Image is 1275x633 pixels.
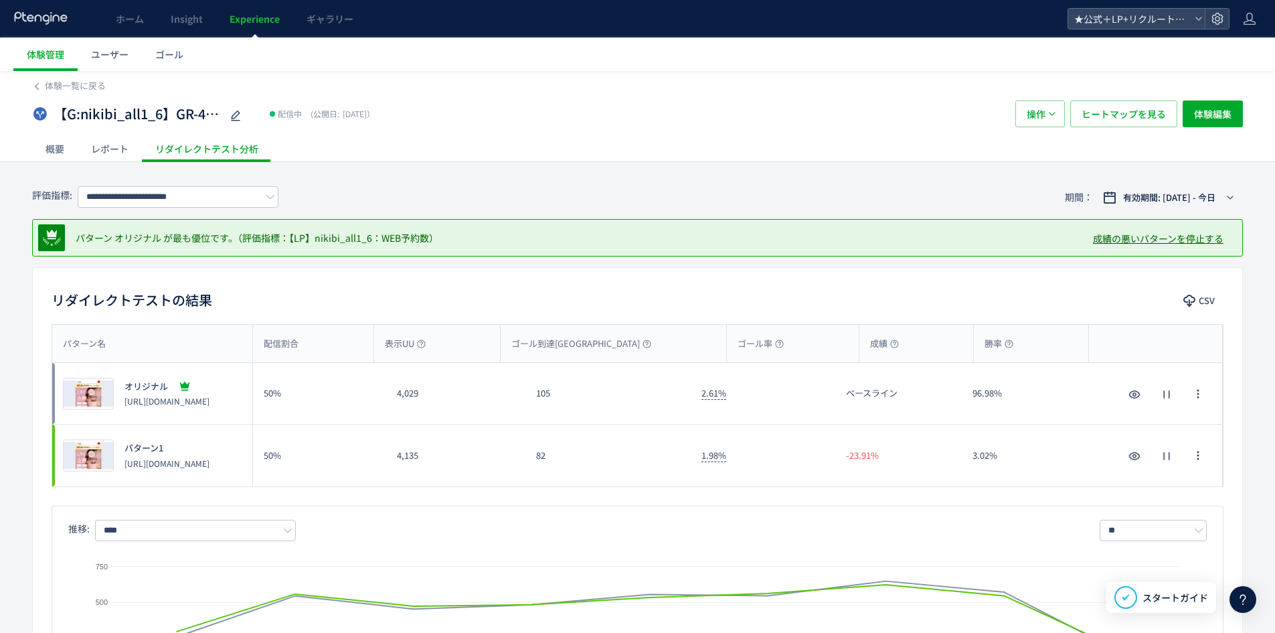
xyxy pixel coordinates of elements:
[386,363,525,424] div: 4,029
[1194,100,1231,127] span: 体験編集
[171,12,203,25] span: Insight
[27,48,64,61] span: 体験管理
[278,107,302,121] span: 配信中
[64,378,113,409] img: 0eb12431fcbff2025dcbea5cff680e491758097705053.jpeg
[64,440,113,471] img: 2d5f4123d36cf63b22ac9b027b6a4eb41758097705050.jpeg
[63,338,106,350] span: パターン名
[68,522,90,535] span: 推移:
[96,598,108,606] text: 500
[1015,100,1065,127] button: 操作
[1093,225,1223,251] div: 成績の悪いパターンを停止する
[91,48,129,61] span: ユーザー
[1070,100,1177,127] button: ヒートマップを見る
[985,338,1013,350] span: 勝率
[45,79,106,92] span: 体験一覧に戻る
[307,108,375,119] span: [DATE]）
[1094,187,1243,208] button: 有効期間: [DATE] - 今日
[525,363,691,424] div: 105
[846,387,898,400] span: ベースライン
[701,449,726,462] span: 1.98%
[1123,191,1215,204] span: 有効期間: [DATE] - 今日
[311,108,339,119] span: (公開日:
[230,12,280,25] span: Experience
[1065,186,1093,208] span: 期間：
[78,135,142,162] div: レポート
[870,338,899,350] span: 成績
[846,449,879,462] span: -23.91%
[32,188,72,202] span: 評価指標:
[1177,290,1223,311] button: CSV
[386,425,525,486] div: 4,135
[155,48,183,61] span: ゴール
[525,425,691,486] div: 82
[1082,100,1166,127] span: ヒートマップを見る
[1199,290,1215,311] span: CSV
[264,338,299,350] span: 配信割合
[1070,9,1189,29] span: ★公式＋LP+リクルート+BS+FastNail+TKBC
[54,104,221,124] span: 【G:nikibi_all1_6】GR-44.ニキビ_コンテンツ検証
[253,363,386,424] div: 50%
[124,395,209,407] p: https://tcb-beauty.net/menu/nikibi_all1_6
[962,363,1089,424] div: 96.98%
[1183,100,1243,127] button: 体験編集
[52,289,212,311] h2: リダイレクトテストの結果
[124,380,168,393] span: オリジナル
[511,338,651,350] span: ゴール到達[GEOGRAPHIC_DATA]
[1027,100,1045,127] span: 操作
[253,425,386,486] div: 50%
[701,386,726,400] span: 2.61%
[76,231,438,244] span: パターン オリジナル が最も優位です。（評価指標：【LP】nikibi_all1_6：WEB予約数）
[116,12,144,25] span: ホーム
[142,135,272,162] div: リダイレクトテスト分析
[124,458,209,469] p: https://tcb-beauty.net/menu/nikibi__ab05
[1142,591,1208,605] span: スタートガイド
[96,563,108,571] text: 750
[124,442,163,455] span: パターン1
[385,338,426,350] span: 表示UU
[307,12,353,25] span: ギャラリー
[738,338,784,350] span: ゴール率
[32,135,78,162] div: 概要
[962,425,1089,486] div: 3.02%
